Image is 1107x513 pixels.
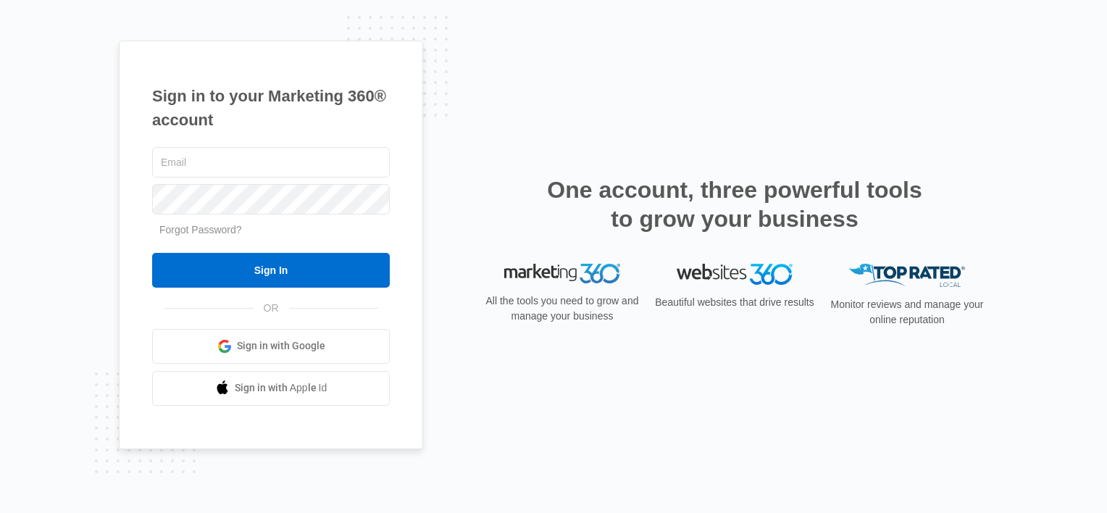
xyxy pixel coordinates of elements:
span: Sign in with Apple Id [235,380,327,396]
h2: One account, three powerful tools to grow your business [543,175,927,233]
p: Beautiful websites that drive results [653,295,816,310]
span: OR [254,301,289,316]
img: Top Rated Local [849,264,965,288]
p: Monitor reviews and manage your online reputation [826,297,988,328]
a: Sign in with Apple Id [152,371,390,406]
h1: Sign in to your Marketing 360® account [152,84,390,132]
a: Forgot Password? [159,224,242,235]
img: Websites 360 [677,264,793,285]
input: Sign In [152,253,390,288]
a: Sign in with Google [152,329,390,364]
p: All the tools you need to grow and manage your business [481,293,643,324]
img: Marketing 360 [504,264,620,284]
span: Sign in with Google [237,338,325,354]
input: Email [152,147,390,178]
